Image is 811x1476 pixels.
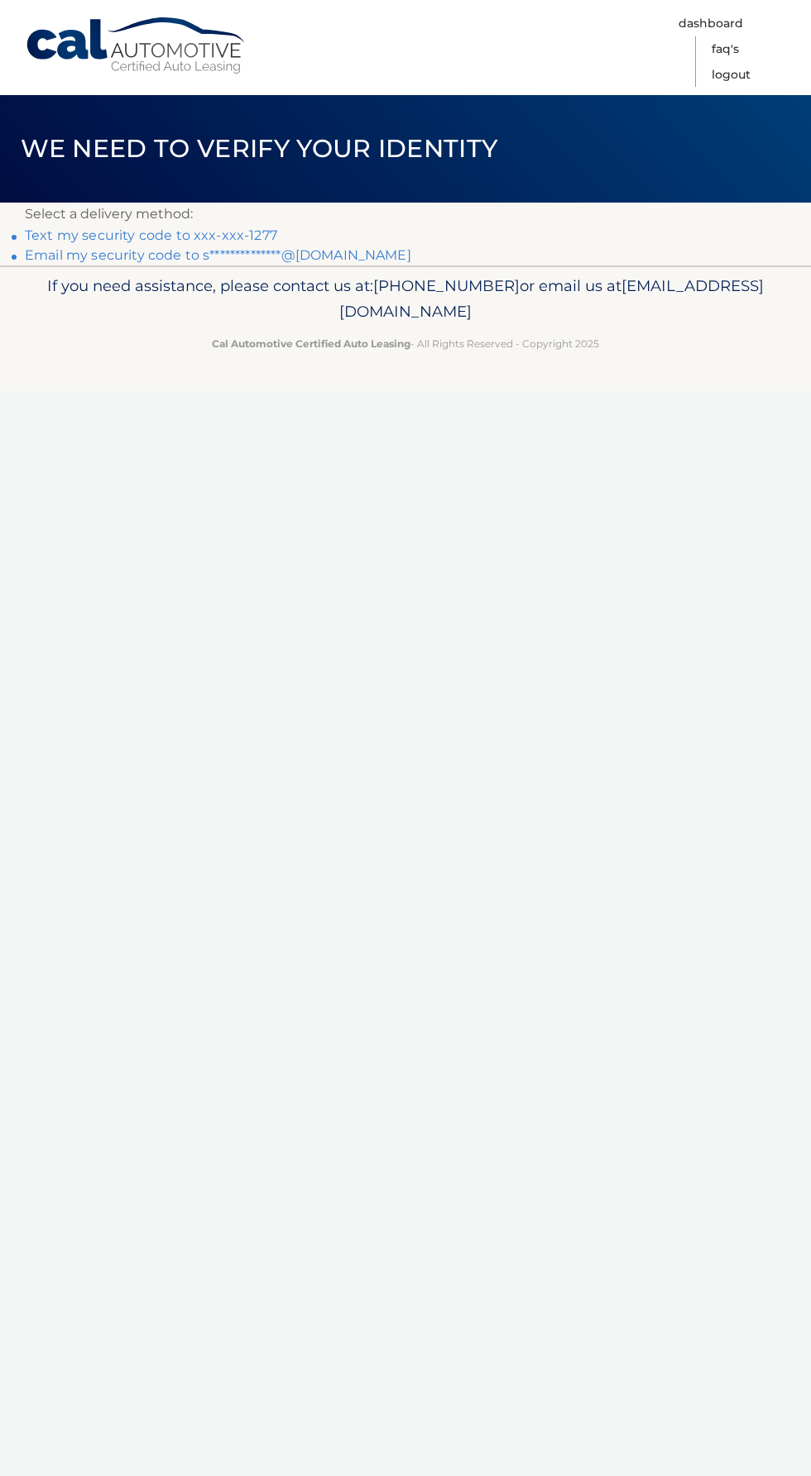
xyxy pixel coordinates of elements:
p: Select a delivery method: [25,203,786,226]
a: Text my security code to xxx-xxx-1277 [25,227,277,243]
p: - All Rights Reserved - Copyright 2025 [25,335,786,352]
a: Logout [712,62,751,88]
span: We need to verify your identity [21,133,498,164]
a: Cal Automotive [25,17,248,75]
a: Dashboard [679,11,743,36]
span: [PHONE_NUMBER] [373,276,520,295]
p: If you need assistance, please contact us at: or email us at [25,273,786,326]
strong: Cal Automotive Certified Auto Leasing [212,337,410,350]
a: FAQ's [712,36,739,62]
